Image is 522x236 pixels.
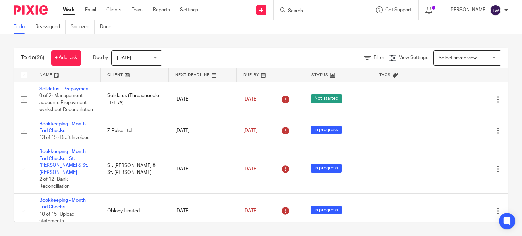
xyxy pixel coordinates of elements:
[243,208,258,213] span: [DATE]
[35,20,66,34] a: Reassigned
[287,8,348,14] input: Search
[169,145,237,193] td: [DATE]
[439,56,477,60] span: Select saved view
[101,145,169,193] td: St. [PERSON_NAME] & St. [PERSON_NAME]
[63,6,75,13] a: Work
[101,117,169,145] td: Z-Pulse Ltd
[311,126,342,134] span: In progress
[169,117,237,145] td: [DATE]
[117,56,131,60] span: [DATE]
[490,5,501,16] img: svg%3E
[311,164,342,173] span: In progress
[379,96,433,103] div: ---
[39,149,88,175] a: Bookkeeping - Month End Checks - St. [PERSON_NAME] & St. [PERSON_NAME]
[51,50,81,66] a: + Add task
[101,194,169,229] td: Ohlogy Limited
[399,55,428,60] span: View Settings
[101,82,169,117] td: Solidatus (Threadneedle Ltd T/A)
[243,97,258,102] span: [DATE]
[85,6,96,13] a: Email
[379,73,391,77] span: Tags
[35,55,45,60] span: (26)
[39,122,86,133] a: Bookkeeping - Month End Checks
[379,207,433,214] div: ---
[100,20,117,34] a: Done
[14,5,48,15] img: Pixie
[169,194,237,229] td: [DATE]
[379,166,433,173] div: ---
[449,6,487,13] p: [PERSON_NAME]
[93,54,108,61] p: Due by
[153,6,170,13] a: Reports
[169,82,237,117] td: [DATE]
[132,6,143,13] a: Team
[373,55,384,60] span: Filter
[311,206,342,214] span: In progress
[243,167,258,171] span: [DATE]
[39,135,89,140] span: 13 of 15 · Draft Invoices
[39,212,74,224] span: 10 of 15 · Upload statements
[14,20,30,34] a: To do
[180,6,198,13] a: Settings
[39,87,90,91] a: Solidatus - Prepayment
[311,94,342,103] span: Not started
[39,177,70,189] span: 2 of 12 · Bank Reconciliation
[379,127,433,134] div: ---
[243,128,258,133] span: [DATE]
[71,20,95,34] a: Snoozed
[385,7,412,12] span: Get Support
[106,6,121,13] a: Clients
[39,93,93,112] span: 0 of 2 · Management accounts Prepayment worksheet Reconciliation
[21,54,45,61] h1: To do
[39,198,86,210] a: Bookkeeping - Month End Checks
